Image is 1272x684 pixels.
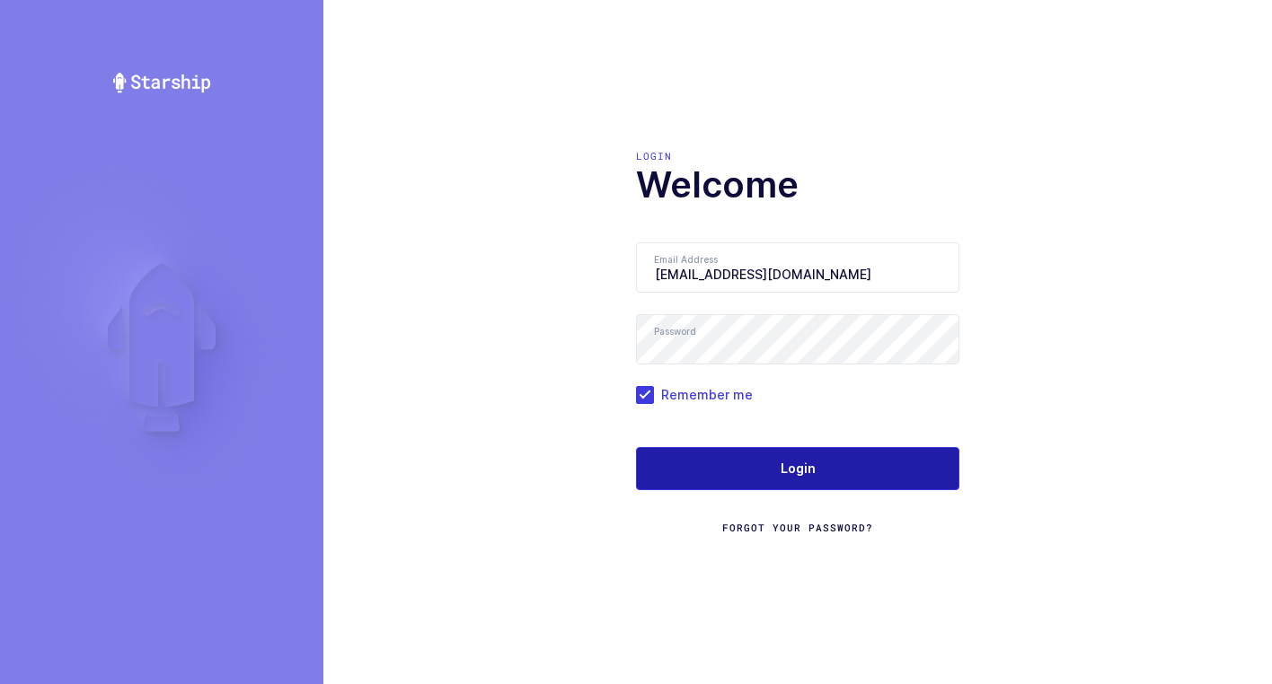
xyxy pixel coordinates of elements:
[654,386,753,403] span: Remember me
[636,314,959,364] input: Password
[722,521,873,535] a: Forgot Your Password?
[636,163,959,206] h1: Welcome
[781,460,816,478] span: Login
[636,242,959,293] input: Email Address
[636,149,959,163] div: Login
[636,447,959,490] button: Login
[111,72,212,93] img: Starship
